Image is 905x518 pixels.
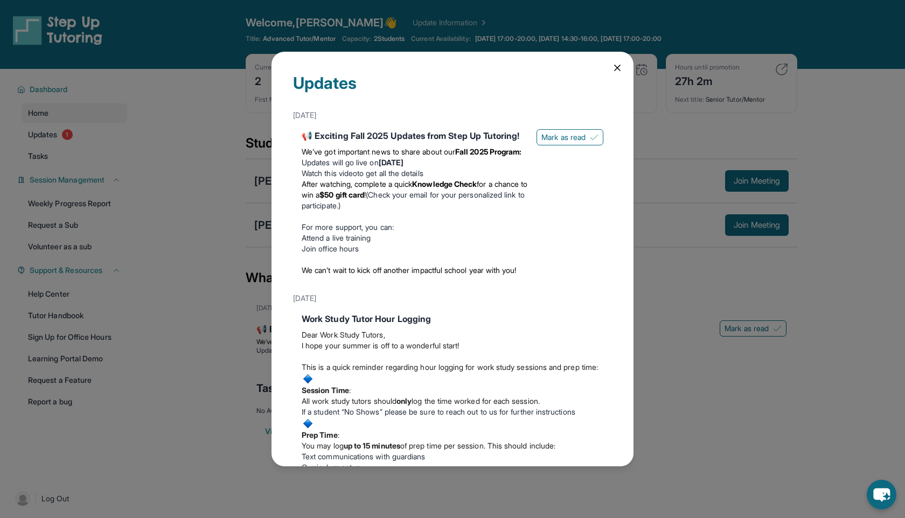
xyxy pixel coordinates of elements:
[396,396,412,405] strong: only
[412,179,477,188] strong: Knowledge Check
[302,330,385,339] span: Dear Work Study Tutors,
[302,373,314,385] img: :small_blue_diamond:
[302,179,412,188] span: After watching, complete a quick
[400,441,555,450] span: of prep time per session. This should include:
[537,129,603,145] button: Mark as read
[541,132,586,143] span: Mark as read
[455,147,521,156] strong: Fall 2025 Program:
[302,147,455,156] span: We’ve got important news to share about our
[590,133,598,142] img: Mark as read
[302,168,528,179] li: to get all the details
[302,341,459,350] span: I hope your summer is off to a wonderful start!
[302,441,344,450] span: You may log
[293,289,612,308] div: [DATE]
[338,430,339,439] span: :
[302,407,575,416] span: If a student “No Shows” please be sure to reach out to us for further instructions
[302,386,349,395] strong: Session Time
[412,396,540,405] span: log the time worked for each session.
[302,233,371,242] a: Attend a live training
[302,129,528,142] div: 📢 Exciting Fall 2025 Updates from Step Up Tutoring!
[867,480,896,509] button: chat-button
[302,312,603,325] div: Work Study Tutor Hour Logging
[379,158,403,167] strong: [DATE]
[302,396,396,405] span: All work study tutors should
[293,106,612,125] div: [DATE]
[302,179,528,211] li: (Check your email for your personalized link to participate.)
[302,265,517,275] span: We can’t wait to kick off another impactful school year with you!
[293,73,612,106] div: Updates
[302,463,360,472] span: Curriculum setup
[302,417,314,430] img: :small_blue_diamond:
[302,222,528,233] p: For more support, you can:
[302,430,338,439] strong: Prep Time
[302,169,357,178] a: Watch this video
[302,362,598,372] span: This is a quick reminder regarding hour logging for work study sessions and prep time:
[319,190,364,199] strong: $50 gift card
[302,244,359,253] a: Join office hours
[302,452,425,461] span: Text communications with guardians
[364,190,366,199] span: !
[302,157,528,168] li: Updates will go live on
[349,386,351,395] span: :
[344,441,400,450] strong: up to 15 minutes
